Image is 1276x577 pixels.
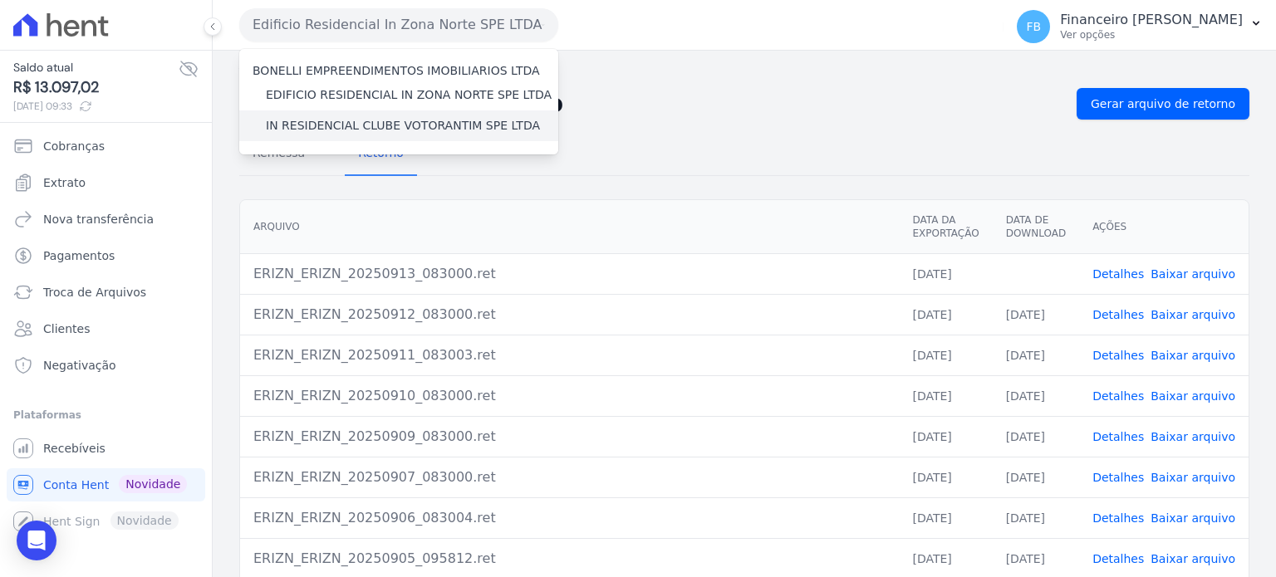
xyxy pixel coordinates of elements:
span: R$ 13.097,02 [13,76,179,99]
a: Cobranças [7,130,205,163]
a: Baixar arquivo [1151,267,1235,281]
span: Gerar arquivo de retorno [1091,95,1235,112]
span: Negativação [43,357,116,374]
td: [DATE] [899,416,992,457]
div: Open Intercom Messenger [17,521,56,560]
div: ERIZN_ERIZN_20250907_083000.ret [253,467,886,487]
div: Plataformas [13,405,199,425]
div: ERIZN_ERIZN_20250906_083004.ret [253,508,886,528]
h2: Exportações de Retorno [239,92,1063,115]
span: Cobranças [43,138,105,154]
a: Extrato [7,166,205,199]
td: [DATE] [993,416,1079,457]
a: Detalhes [1092,430,1144,443]
span: Troca de Arquivos [43,284,146,301]
th: Arquivo [240,200,899,254]
a: Conta Hent Novidade [7,468,205,501]
a: Detalhes [1092,308,1144,321]
div: ERIZN_ERIZN_20250910_083000.ret [253,386,886,406]
span: Saldo atual [13,59,179,76]
td: [DATE] [899,497,992,538]
td: [DATE] [993,335,1079,375]
div: ERIZN_ERIZN_20250912_083000.ret [253,305,886,325]
span: Recebíveis [43,440,106,457]
a: Troca de Arquivos [7,276,205,309]
a: Recebíveis [7,432,205,465]
span: [DATE] 09:33 [13,99,179,114]
td: [DATE] [993,497,1079,538]
a: Baixar arquivo [1151,349,1235,362]
td: [DATE] [899,335,992,375]
div: ERIZN_ERIZN_20250911_083003.ret [253,345,886,365]
span: Conta Hent [43,477,109,493]
a: Detalhes [1092,389,1144,403]
a: Nova transferência [7,203,205,236]
a: Baixar arquivo [1151,471,1235,484]
td: [DATE] [993,375,1079,416]
nav: Sidebar [13,130,199,538]
span: Pagamentos [43,247,115,264]
th: Data da Exportação [899,200,992,254]
a: Baixar arquivo [1151,511,1235,525]
div: ERIZN_ERIZN_20250909_083000.ret [253,427,886,447]
a: Clientes [7,312,205,345]
div: ERIZN_ERIZN_20250913_083000.ret [253,264,886,284]
span: Nova transferência [43,211,154,227]
label: BONELLI EMPREENDIMENTOS IMOBILIARIOS LTDA [253,64,540,77]
a: Baixar arquivo [1151,430,1235,443]
td: [DATE] [899,253,992,294]
a: Baixar arquivo [1151,552,1235,565]
a: Baixar arquivo [1151,389,1235,403]
th: Ações [1079,200,1249,254]
button: FB Financeiro [PERSON_NAME] Ver opções [1004,3,1276,50]
p: Ver opções [1060,28,1243,42]
a: Detalhes [1092,349,1144,362]
a: Pagamentos [7,239,205,272]
td: [DATE] [899,294,992,335]
td: [DATE] [899,375,992,416]
a: Detalhes [1092,471,1144,484]
a: Remessa [239,133,318,176]
nav: Breadcrumb [239,64,1249,81]
a: Detalhes [1092,552,1144,565]
div: ERIZN_ERIZN_20250905_095812.ret [253,549,886,569]
a: Gerar arquivo de retorno [1077,88,1249,120]
span: FB [1026,21,1041,32]
a: Baixar arquivo [1151,308,1235,321]
span: Extrato [43,174,86,191]
button: Edificio Residencial In Zona Norte SPE LTDA [239,8,558,42]
td: [DATE] [993,457,1079,497]
label: IN RESIDENCIAL CLUBE VOTORANTIM SPE LTDA [266,117,540,134]
td: [DATE] [899,457,992,497]
td: [DATE] [993,294,1079,335]
th: Data de Download [993,200,1079,254]
span: Novidade [119,475,187,493]
span: Clientes [43,320,90,337]
a: Negativação [7,349,205,382]
label: EDIFICIO RESIDENCIAL IN ZONA NORTE SPE LTDA [266,86,552,104]
a: Detalhes [1092,511,1144,525]
a: Detalhes [1092,267,1144,281]
p: Financeiro [PERSON_NAME] [1060,12,1243,28]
